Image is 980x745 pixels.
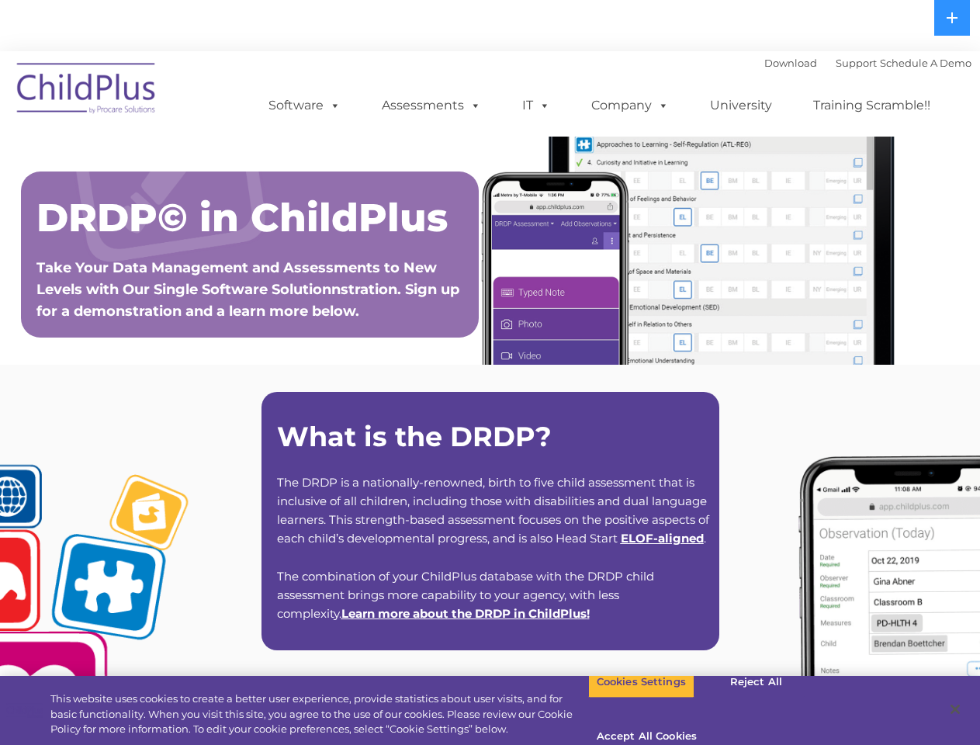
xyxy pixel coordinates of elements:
[277,475,709,546] span: The DRDP is a nationally-renowned, birth to five child assessment that is inclusive of all childr...
[588,666,694,698] button: Cookies Settings
[764,57,971,69] font: |
[694,90,788,121] a: University
[621,531,704,546] a: ELOF-aligned
[341,606,587,621] a: Learn more about the DRDP in ChildPlus
[576,90,684,121] a: Company
[36,259,459,320] span: Take Your Data Management and Assessments to New Levels with Our Single Software Solutionnstratio...
[253,90,356,121] a: Software
[836,57,877,69] a: Support
[507,90,566,121] a: IT
[798,90,946,121] a: Training Scramble!!
[36,194,448,241] span: DRDP© in ChildPlus
[366,90,497,121] a: Assessments
[9,52,164,130] img: ChildPlus by Procare Solutions
[341,606,590,621] span: !
[938,692,972,726] button: Close
[277,420,552,453] strong: What is the DRDP?
[880,57,971,69] a: Schedule A Demo
[277,569,654,621] span: The combination of your ChildPlus database with the DRDP child assessment brings more capability ...
[708,666,805,698] button: Reject All
[50,691,588,737] div: This website uses cookies to create a better user experience, provide statistics about user visit...
[764,57,817,69] a: Download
